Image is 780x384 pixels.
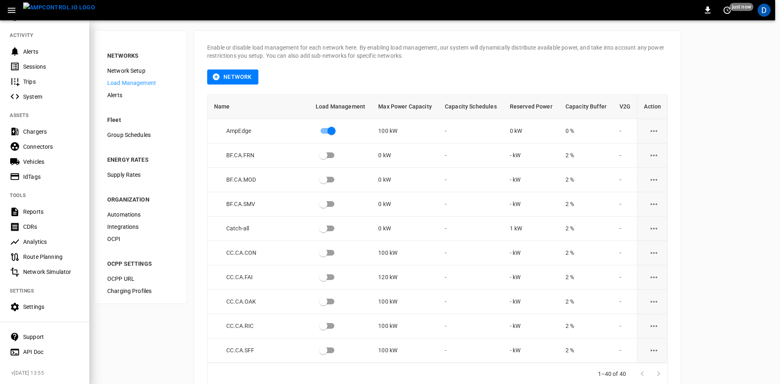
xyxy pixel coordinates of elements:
div: Support [23,333,80,341]
span: v [DATE] 13:55 [11,369,83,377]
div: System [23,93,80,101]
div: Route Planning [23,253,80,261]
div: Chargers [23,128,80,136]
div: IdTags [23,173,80,181]
div: Connectors [23,143,80,151]
div: Settings [23,303,80,311]
div: Trips [23,78,80,86]
div: profile-icon [758,4,771,17]
div: Sessions [23,63,80,71]
button: set refresh interval [721,4,734,17]
div: Vehicles [23,158,80,166]
div: CDRs [23,223,80,231]
div: Analytics [23,238,80,246]
span: just now [730,3,754,11]
div: API Doc [23,348,80,356]
div: Network Simulator [23,268,80,276]
div: Alerts [23,48,80,56]
img: ampcontrol.io logo [23,2,95,13]
div: Reports [23,208,80,216]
